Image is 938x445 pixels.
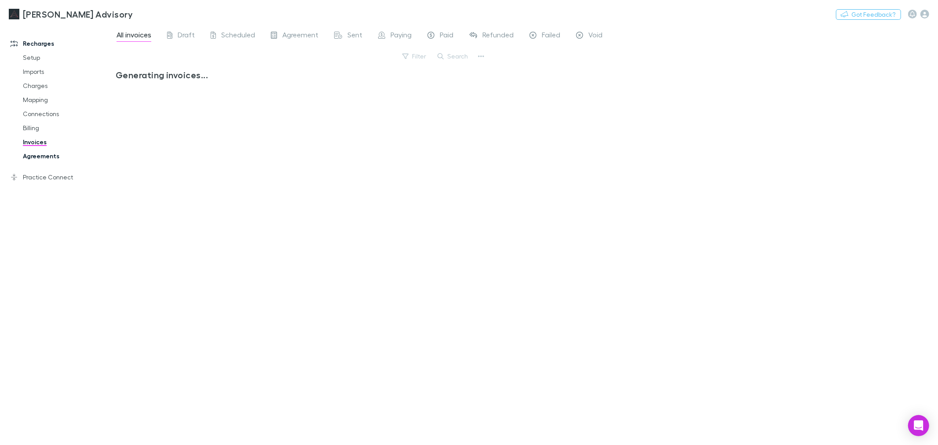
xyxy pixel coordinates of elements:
[2,36,121,51] a: Recharges
[178,30,195,42] span: Draft
[908,415,929,436] div: Open Intercom Messenger
[14,51,121,65] a: Setup
[347,30,362,42] span: Sent
[14,93,121,107] a: Mapping
[482,30,514,42] span: Refunded
[14,135,121,149] a: Invoices
[117,30,151,42] span: All invoices
[14,149,121,163] a: Agreements
[398,51,431,62] button: Filter
[2,170,121,184] a: Practice Connect
[14,107,121,121] a: Connections
[433,51,473,62] button: Search
[588,30,602,42] span: Void
[14,65,121,79] a: Imports
[14,79,121,93] a: Charges
[116,69,480,80] h3: Generating invoices...
[391,30,412,42] span: Paying
[14,121,121,135] a: Billing
[542,30,560,42] span: Failed
[9,9,19,19] img: Liston Newton Advisory's Logo
[23,9,133,19] h3: [PERSON_NAME] Advisory
[282,30,318,42] span: Agreement
[221,30,255,42] span: Scheduled
[836,9,901,20] button: Got Feedback?
[4,4,138,25] a: [PERSON_NAME] Advisory
[440,30,453,42] span: Paid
